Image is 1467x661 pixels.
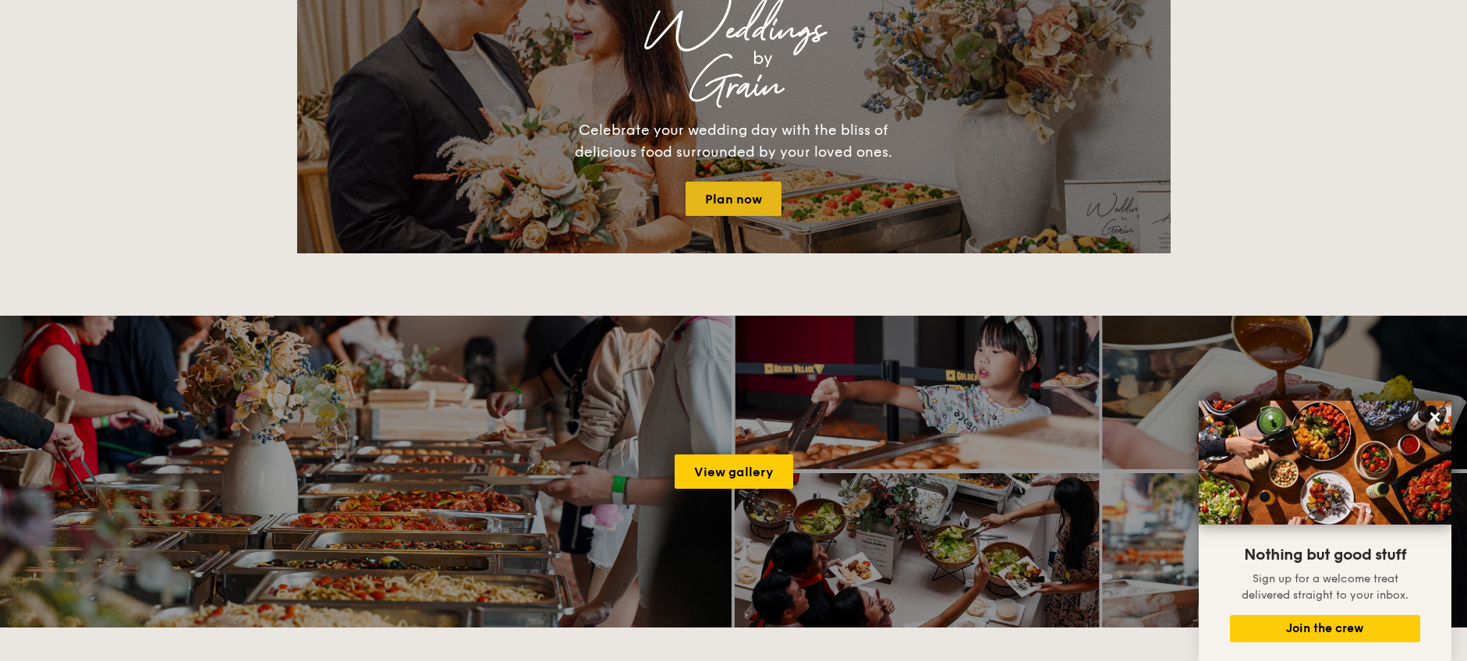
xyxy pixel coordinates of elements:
[1244,546,1406,564] span: Nothing but good stuff
[558,119,909,163] div: Celebrate your wedding day with the bliss of delicious food surrounded by your loved ones.
[1230,615,1420,642] button: Join the crew
[434,72,1033,101] div: Grain
[675,454,793,489] a: View gallery
[686,182,781,216] a: Plan now
[1199,401,1451,525] img: DSC07876-Edit02-Large.jpeg
[492,44,1033,72] div: by
[1242,572,1409,602] span: Sign up for a welcome treat delivered straight to your inbox.
[434,16,1033,44] div: Weddings
[1423,405,1448,429] button: Close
